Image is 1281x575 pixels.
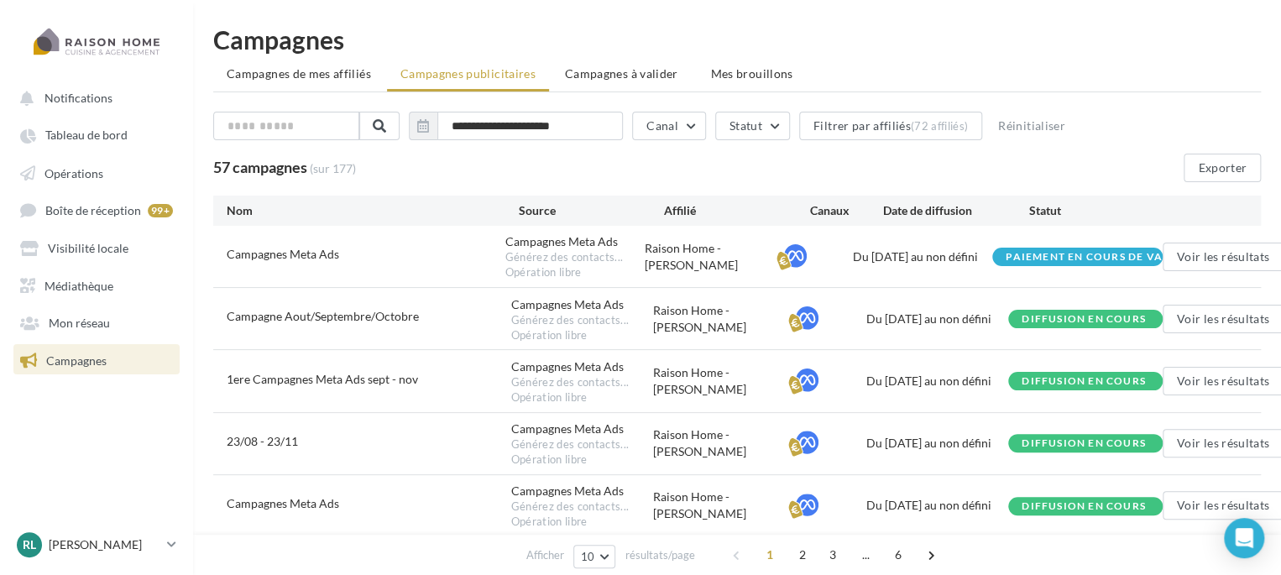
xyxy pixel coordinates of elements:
button: Statut [715,112,790,140]
div: Opération libre [511,328,653,343]
div: Campagnes Meta Ads [511,483,624,499]
span: Paiement en cours de vali... [1006,252,1184,262]
button: Filtrer par affiliés(72 affiliés) [799,112,982,140]
div: Opération libre [511,452,653,468]
div: Opération libre [511,390,653,405]
a: Tableau de bord [10,119,183,149]
span: Générez des contacts... [511,375,629,390]
a: Visibilité locale [10,232,183,262]
div: Diffusion en cours [1022,376,1146,387]
span: Mes brouillons [710,66,792,81]
div: Du [DATE] au non défini [866,373,1008,389]
button: 10 [573,545,616,568]
span: Générez des contacts... [511,313,629,328]
div: Raison Home - [PERSON_NAME] [653,364,795,398]
h1: Campagnes [213,27,1261,52]
span: (sur 177) [310,161,356,175]
span: Campagnes Meta Ads [227,247,339,261]
div: (72 affiliés) [911,119,968,133]
span: Générez des contacts... [505,250,623,265]
a: Opérations [10,157,183,187]
a: RL [PERSON_NAME] [13,529,180,561]
span: 1ere Campagnes Meta Ads sept - nov [227,372,418,386]
div: Campagnes Meta Ads [505,233,618,250]
span: Visibilité locale [48,241,128,255]
div: 99+ [148,204,173,217]
div: Diffusion en cours [1022,314,1146,325]
div: Du [DATE] au non défini [866,311,1008,327]
div: Raison Home - [PERSON_NAME] [653,302,795,336]
span: Notifications [44,91,112,105]
div: Date de diffusion [883,202,1029,219]
span: Campagnes à valider [565,65,678,82]
span: 3 [819,541,846,568]
span: Tableau de bord [45,128,128,143]
div: Raison Home - [PERSON_NAME] [653,489,795,522]
a: Mon réseau [10,306,183,337]
span: 2 [789,541,816,568]
div: Diffusion en cours [1022,438,1146,449]
button: Exporter [1184,154,1261,182]
span: Médiathèque [44,278,113,292]
span: Boîte de réception [45,203,141,217]
div: Opération libre [505,265,645,280]
button: Notifications [10,82,176,112]
span: Campagnes de mes affiliés [227,66,371,81]
span: Générez des contacts... [511,499,629,515]
span: 57 campagnes [213,158,307,176]
span: Mon réseau [49,316,110,330]
div: Opération libre [511,515,653,530]
div: Campagnes Meta Ads [511,421,624,437]
span: Opérations [44,165,103,180]
span: Campagnes [46,353,107,367]
div: Du [DATE] au non défini [866,435,1008,452]
div: Campagnes Meta Ads [511,296,624,313]
div: Statut [1028,202,1174,219]
span: RL [23,536,36,553]
span: 10 [581,550,595,563]
div: Affilié [664,202,810,219]
div: Campagnes Meta Ads [511,358,624,375]
div: Raison Home - [PERSON_NAME] [644,240,783,274]
div: Raison Home - [PERSON_NAME] [653,426,795,460]
div: Diffusion en cours [1022,501,1146,512]
div: Du [DATE] au non défini [853,248,992,265]
a: Boîte de réception 99+ [10,194,183,225]
span: 6 [885,541,912,568]
p: [PERSON_NAME] [49,536,160,553]
span: Afficher [526,547,564,563]
span: Campagnes Meta Ads [227,496,339,510]
button: Réinitialiser [991,116,1072,136]
span: résultats/page [625,547,694,563]
div: Open Intercom Messenger [1224,518,1264,558]
button: Canal [632,112,706,140]
span: Générez des contacts... [511,437,629,452]
span: 23/08 - 23/11 [227,434,298,448]
span: Campagne Aout/Septembre/Octobre [227,309,419,323]
div: Canaux [810,202,883,219]
div: Du [DATE] au non défini [866,497,1008,514]
span: 1 [756,541,783,568]
div: Nom [227,202,518,219]
a: Médiathèque [10,269,183,300]
span: ... [852,541,879,568]
div: Source [518,202,664,219]
a: Campagnes [10,344,183,374]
